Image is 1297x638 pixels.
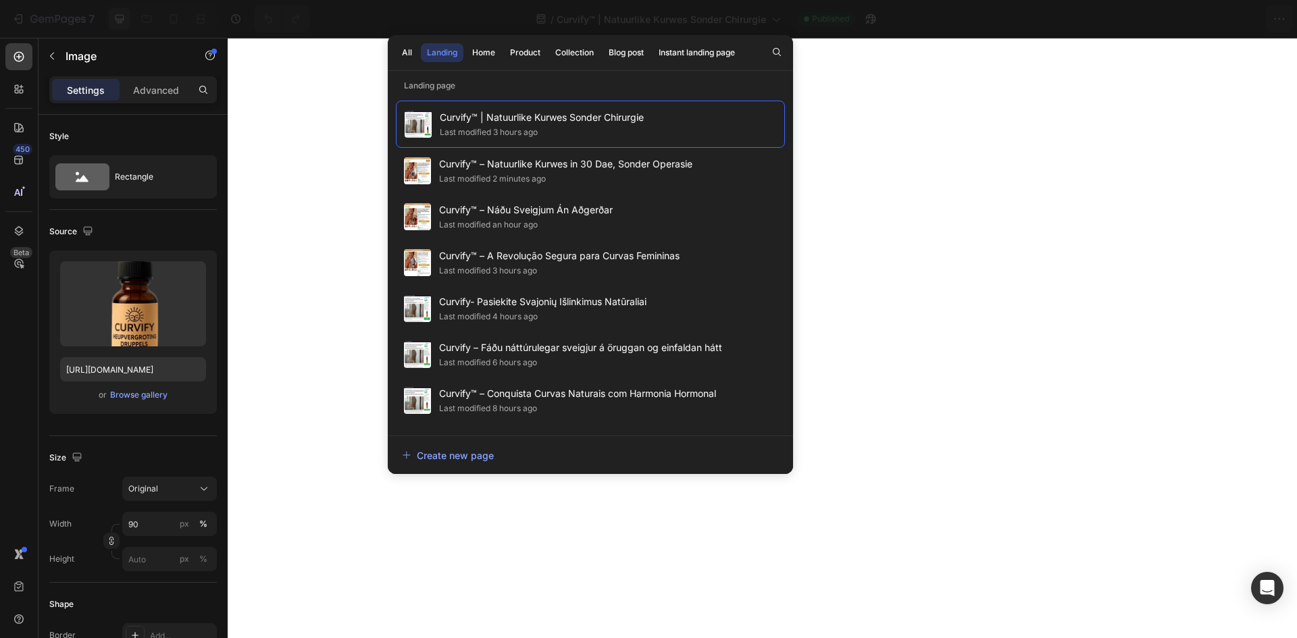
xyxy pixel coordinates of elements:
span: Curvify™ | Natuurlike Kurwes Sonder Chirurgie [557,12,766,26]
div: Shape [49,598,74,610]
div: Style [49,130,69,142]
span: Curvify- Pasiekite Svajonių Išlinkimus Natūraliai [439,294,646,310]
div: Open Intercom Messenger [1251,572,1283,604]
div: Product [510,47,540,59]
div: Last modified 6 hours ago [439,356,537,369]
button: 7 [5,5,101,32]
button: Browse gallery [109,388,168,402]
iframe: Design area [228,38,1297,638]
button: Collection [549,43,600,62]
p: 7 [88,11,95,27]
button: Blog post [603,43,650,62]
div: All [402,47,412,59]
input: px% [122,512,217,536]
div: Home [472,47,495,59]
div: 450 [13,144,32,155]
div: Beta [10,247,32,258]
button: % [176,551,193,567]
div: Last modified 3 hours ago [440,126,538,139]
div: Last modified 2 minutes ago [439,172,546,186]
p: Advanced [133,83,179,97]
div: % [199,518,207,530]
div: Last modified 3 hours ago [439,264,537,277]
button: Original [122,477,217,501]
p: Image [66,48,180,64]
button: % [176,516,193,532]
button: Publish [1207,5,1264,32]
div: px [180,553,189,565]
span: Save [1169,14,1191,25]
div: Create new page [402,448,494,462]
p: Landing page [388,79,793,92]
div: Instant landing page [659,47,735,59]
div: Undo/Redo [255,5,309,32]
span: Published [812,13,849,25]
span: Curvify™ – Natuurlike Kurwes in 30 Dae, Sonder Operasie [439,156,692,172]
div: Landing [427,47,457,59]
button: Home [466,43,501,62]
label: Frame [49,483,74,495]
div: Source [49,223,96,241]
img: preview-image [60,261,206,346]
label: Height [49,553,74,565]
div: Blog post [609,47,644,59]
button: Create new page [401,442,780,469]
div: Last modified an hour ago [439,218,538,232]
div: Last modified 4 hours ago [439,310,538,323]
label: Width [49,518,72,530]
span: Original [128,483,158,495]
button: Landing [421,43,463,62]
div: Last modified 8 hours ago [439,402,537,415]
div: px [180,518,189,530]
button: Instant landing page [653,43,741,62]
span: Curvify™ – A Revolução Segura para Curvas Femininas [439,248,680,264]
button: px [195,551,211,567]
div: Rectangle [115,161,197,192]
div: % [199,553,207,565]
input: px% [122,547,217,571]
input: https://example.com/image.jpg [60,357,206,381]
p: Settings [67,83,105,97]
span: Curvify™ | Natuurlike Kurwes Sonder Chirurgie [440,109,644,126]
span: Curvify – Fáðu náttúrulegar sveigjur á öruggan og einfaldan hátt [439,340,722,356]
button: px [195,516,211,532]
button: Save [1157,5,1202,32]
button: All [396,43,418,62]
div: Browse gallery [110,389,168,401]
div: Collection [555,47,594,59]
div: Size [49,449,85,467]
button: Product [504,43,546,62]
span: Curvify™ – Conquista Curvas Naturais com Harmonia Hormonal [439,386,716,402]
span: Curvify™ – Náðu Sveigjum Án Aðgerðar [439,202,613,218]
div: Publish [1219,12,1252,26]
span: or [99,387,107,403]
span: / [551,12,554,26]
